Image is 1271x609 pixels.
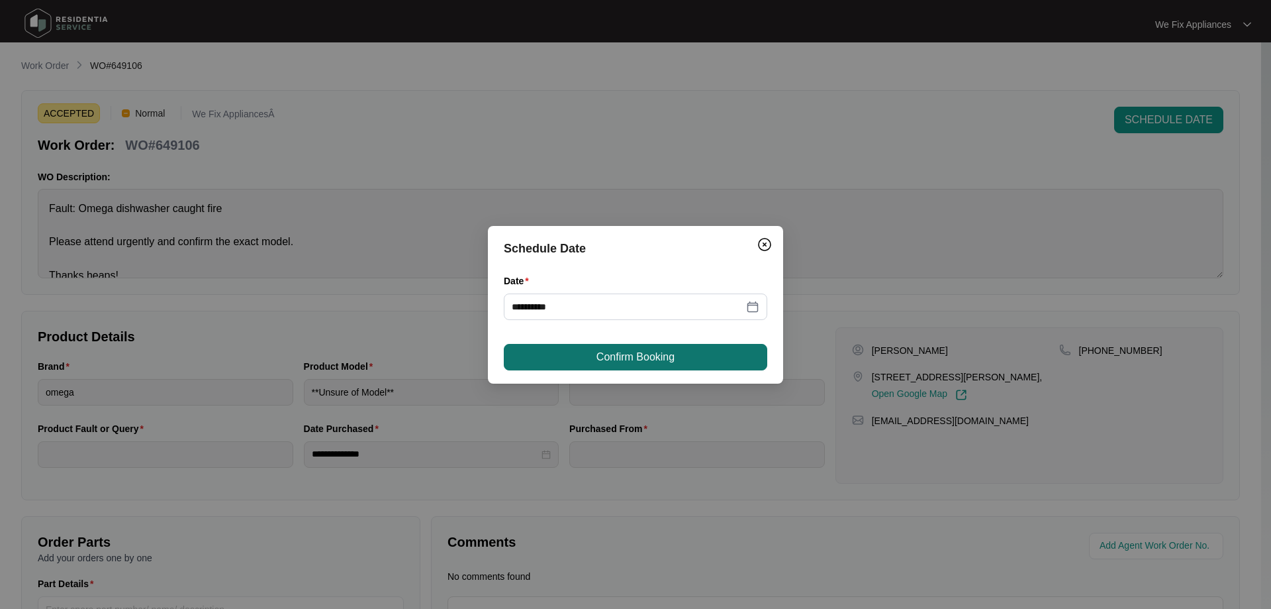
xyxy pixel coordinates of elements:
[596,349,675,365] span: Confirm Booking
[754,234,775,255] button: Close
[504,274,534,288] label: Date
[757,237,773,252] img: closeCircle
[512,300,743,314] input: Date
[504,344,767,370] button: Confirm Booking
[504,239,767,258] div: Schedule Date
